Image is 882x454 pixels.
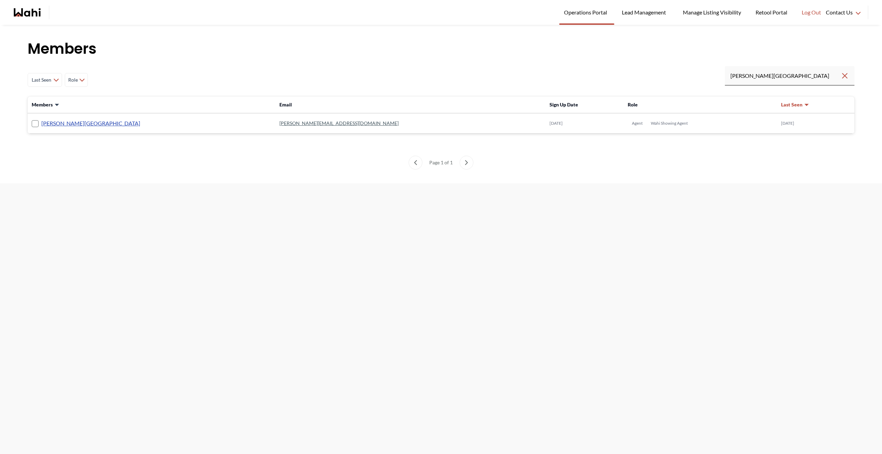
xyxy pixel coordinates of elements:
button: Last Seen [781,101,809,108]
a: [PERSON_NAME][EMAIL_ADDRESS][DOMAIN_NAME] [279,120,399,126]
span: Log Out [802,8,821,17]
button: next page [460,156,473,169]
button: previous page [409,156,422,169]
span: Operations Portal [564,8,609,17]
a: [PERSON_NAME][GEOGRAPHIC_DATA] [41,119,140,128]
span: Wahi Showing Agent [651,121,688,126]
span: Last Seen [781,101,802,108]
span: Manage Listing Visibility [681,8,743,17]
a: Wahi homepage [14,8,41,17]
td: [DATE] [777,113,854,134]
span: Members [32,101,53,108]
span: Email [279,102,292,107]
span: Sign Up Date [550,102,578,107]
nav: Members List pagination [28,156,854,169]
span: Role [68,74,78,86]
button: Clear search [841,70,849,82]
span: Retool Portal [756,8,789,17]
div: Page 1 of 1 [427,156,455,169]
span: Lead Management [622,8,668,17]
input: Search input [730,70,841,82]
span: Role [628,102,638,107]
td: [DATE] [545,113,624,134]
h1: Members [28,39,854,59]
button: Members [32,101,60,108]
span: Agent [632,121,643,126]
span: Last Seen [31,74,52,86]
